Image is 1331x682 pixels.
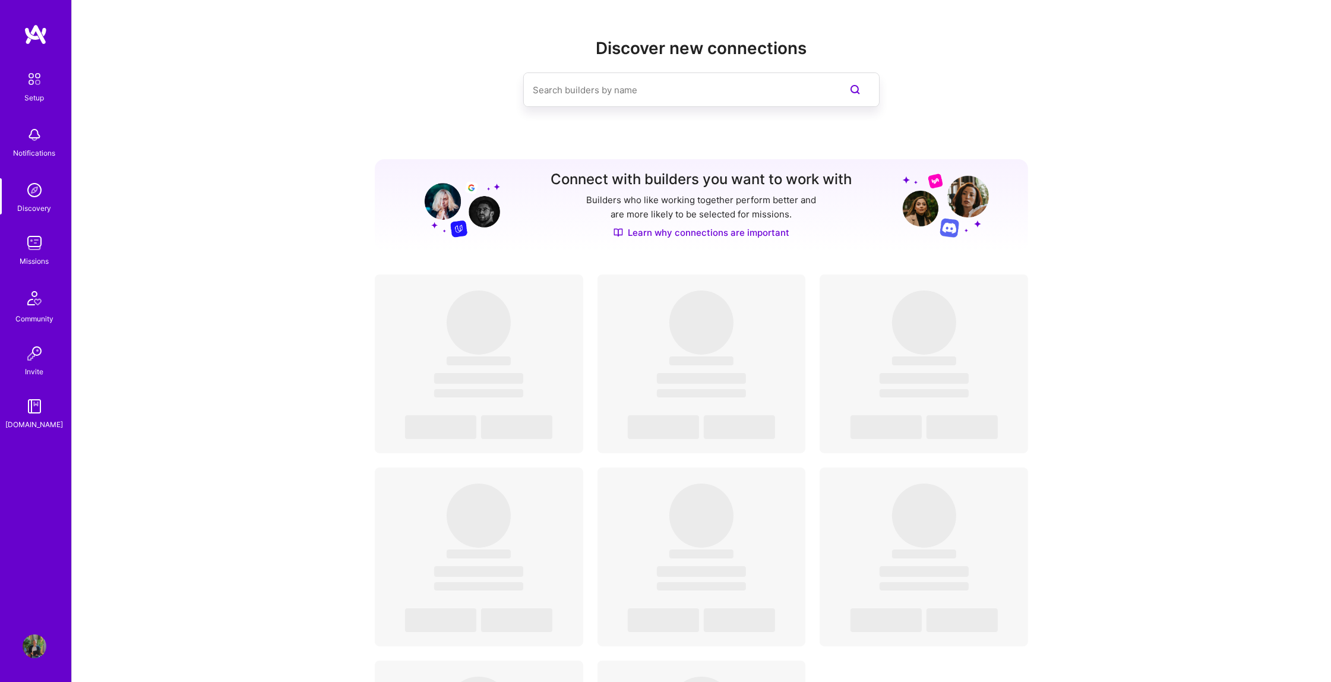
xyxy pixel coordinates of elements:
span: ‌ [447,356,511,365]
span: ‌ [434,373,523,384]
div: Invite [26,365,44,378]
span: ‌ [892,484,956,548]
img: User Avatar [23,634,46,658]
span: ‌ [892,356,956,365]
span: ‌ [481,608,552,632]
span: ‌ [481,415,552,439]
span: ‌ [405,608,476,632]
span: ‌ [851,608,922,632]
div: [DOMAIN_NAME] [6,418,64,431]
span: ‌ [851,415,922,439]
span: ‌ [657,389,746,397]
a: Learn why connections are important [614,226,789,239]
p: Builders who like working together perform better and are more likely to be selected for missions. [584,193,819,222]
img: Grow your network [414,172,500,238]
span: ‌ [657,582,746,591]
img: logo [24,24,48,45]
span: ‌ [669,484,734,548]
span: ‌ [447,484,511,548]
div: Setup [25,91,45,104]
span: ‌ [892,291,956,355]
img: Grow your network [903,173,989,238]
span: ‌ [704,608,775,632]
img: Discover [614,228,623,238]
div: Missions [20,255,49,267]
span: ‌ [892,550,956,558]
span: ‌ [669,356,734,365]
span: ‌ [880,582,969,591]
span: ‌ [628,415,699,439]
span: ‌ [628,608,699,632]
span: ‌ [880,389,969,397]
span: ‌ [447,291,511,355]
span: ‌ [434,389,523,397]
span: ‌ [434,582,523,591]
img: setup [22,67,47,91]
img: bell [23,123,46,147]
div: Notifications [14,147,56,159]
span: ‌ [669,291,734,355]
div: Community [15,312,53,325]
h3: Connect with builders you want to work with [551,171,852,188]
span: ‌ [447,550,511,558]
span: ‌ [434,566,523,577]
span: ‌ [880,566,969,577]
img: Community [20,284,49,312]
img: teamwork [23,231,46,255]
span: ‌ [927,608,998,632]
img: guide book [23,394,46,418]
span: ‌ [704,415,775,439]
input: Search builders by name [533,75,823,105]
span: ‌ [927,415,998,439]
i: icon SearchPurple [848,83,862,97]
h2: Discover new connections [375,39,1028,58]
span: ‌ [657,566,746,577]
a: User Avatar [20,634,49,658]
img: discovery [23,178,46,202]
span: ‌ [880,373,969,384]
span: ‌ [405,415,476,439]
img: Invite [23,342,46,365]
div: Discovery [18,202,52,214]
span: ‌ [657,373,746,384]
span: ‌ [669,550,734,558]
